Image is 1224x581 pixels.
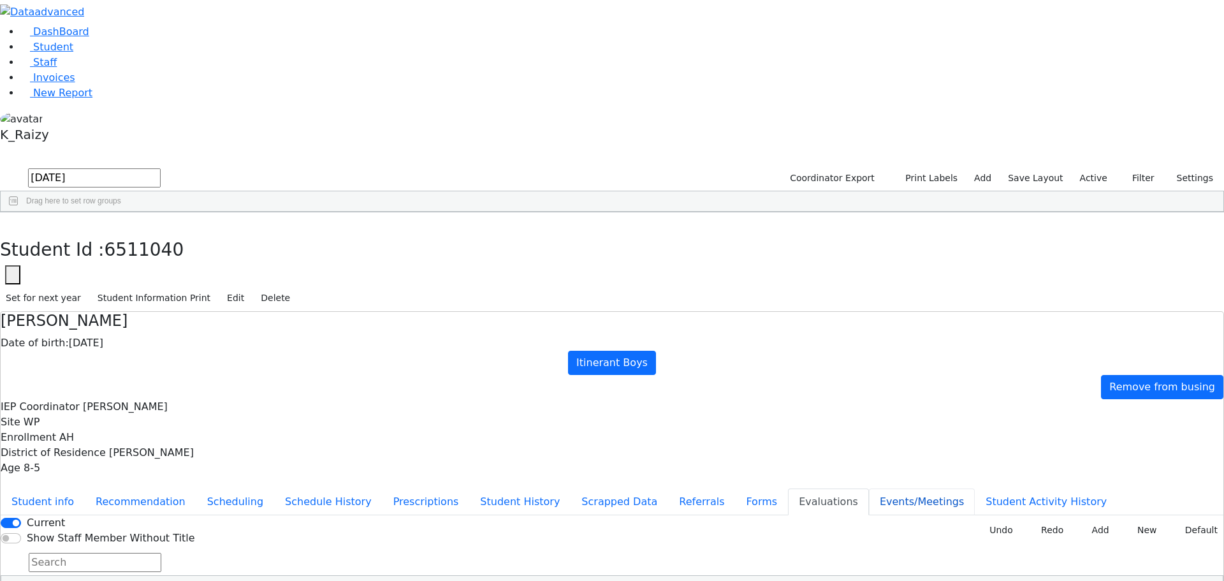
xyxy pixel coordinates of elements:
[255,288,296,308] button: Delete
[1123,520,1163,540] button: New
[109,446,194,459] span: [PERSON_NAME]
[1,399,80,415] label: IEP Coordinator
[1,335,1223,351] div: [DATE]
[274,489,382,515] button: Schedule History
[1,460,20,476] label: Age
[1101,375,1223,399] a: Remove from busing
[1,312,1223,330] h4: [PERSON_NAME]
[1002,168,1068,188] button: Save Layout
[1,415,20,430] label: Site
[85,489,196,515] button: Recommendation
[1109,381,1215,393] span: Remove from busing
[735,489,788,515] button: Forms
[469,489,571,515] button: Student History
[20,41,73,53] a: Student
[24,416,40,428] span: WP
[782,168,880,188] button: Coordinator Export
[83,401,168,413] span: [PERSON_NAME]
[382,489,470,515] button: Prescriptions
[33,87,92,99] span: New Report
[20,26,89,38] a: DashBoard
[1074,168,1113,188] label: Active
[29,553,161,572] input: Search
[20,71,75,84] a: Invoices
[24,462,40,474] span: 8-5
[1,489,85,515] button: Student info
[20,56,57,68] a: Staff
[869,489,975,515] button: Events/Meetings
[33,71,75,84] span: Invoices
[33,56,57,68] span: Staff
[221,288,250,308] button: Edit
[975,520,1019,540] button: Undo
[668,489,735,515] button: Referrals
[92,288,216,308] button: Student Information Print
[571,489,668,515] button: Scrapped Data
[968,168,997,188] a: Add
[105,239,184,260] span: 6511040
[891,168,963,188] button: Print Labels
[1171,520,1223,540] button: Default
[1160,168,1219,188] button: Settings
[1077,520,1114,540] button: Add
[33,26,89,38] span: DashBoard
[1116,168,1160,188] button: Filter
[59,431,74,443] span: AH
[20,87,92,99] a: New Report
[27,515,65,531] label: Current
[27,531,194,546] label: Show Staff Member Without Title
[1,445,106,460] label: District of Residence
[26,196,121,205] span: Drag here to set row groups
[975,489,1118,515] button: Student Activity History
[568,351,656,375] a: Itinerant Boys
[196,489,274,515] button: Scheduling
[33,41,73,53] span: Student
[788,489,869,515] button: Evaluations
[1,430,56,445] label: Enrollment
[28,168,161,188] input: Search
[1027,520,1069,540] button: Redo
[1,335,69,351] label: Date of birth:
